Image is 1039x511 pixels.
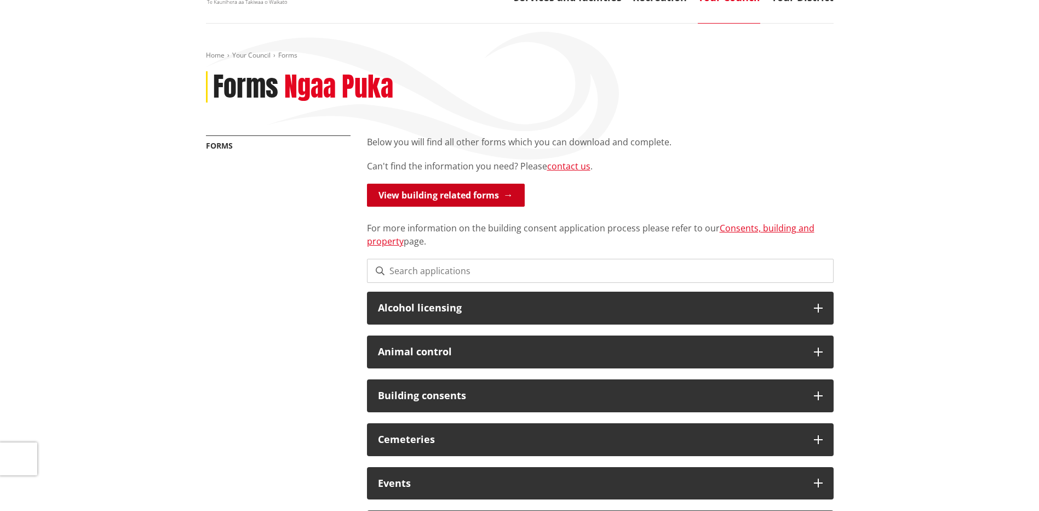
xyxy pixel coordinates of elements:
iframe: Messenger Launcher [989,465,1028,504]
a: Home [206,50,225,60]
h2: Ngaa Puka [284,71,393,103]
p: For more information on the building consent application process please refer to our page. [367,208,834,248]
h3: Animal control [378,347,803,357]
h1: Forms [213,71,278,103]
a: View building related forms [367,184,525,207]
h3: Building consents [378,390,803,401]
a: Forms [206,140,233,151]
span: Forms [278,50,297,60]
h3: Cemeteries [378,434,803,445]
a: Consents, building and property [367,222,814,247]
h3: Alcohol licensing [378,303,803,314]
p: Below you will find all other forms which you can download and complete. [367,135,834,149]
input: Search applications [367,259,834,283]
nav: breadcrumb [206,51,834,60]
a: Your Council [232,50,271,60]
a: contact us [547,160,590,172]
h3: Events [378,478,803,489]
p: Can't find the information you need? Please . [367,160,834,173]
